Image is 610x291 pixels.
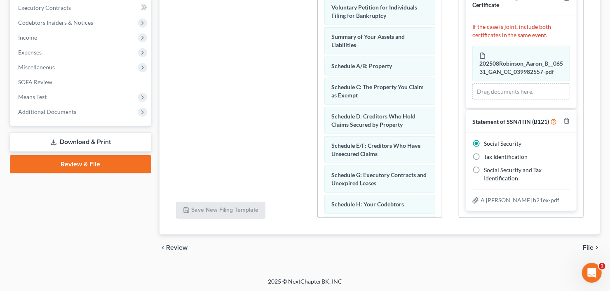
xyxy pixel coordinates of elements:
span: Voluntary Petition for Individuals Filing for Bankruptcy [331,4,417,19]
div: Drag documents here. [472,83,570,100]
a: SOFA Review [12,75,151,90]
span: Tax Identification [484,153,528,160]
span: 202508Robinson_Aaron_B__06531_GAN_CC_039982557-pdf [479,60,563,75]
span: Schedule H: Your Codebtors [331,201,404,208]
span: Expenses [18,49,42,56]
a: Executory Contracts [12,0,151,15]
button: chevron_left Review [160,244,196,251]
p: If the case is joint, include both certificates in the same event. [472,23,570,39]
span: 1 [599,263,605,270]
i: chevron_right [594,244,600,251]
span: Social Security and Tax Identification [484,166,542,182]
span: Schedule G: Executory Contracts and Unexpired Leases [331,171,427,187]
i: chevron_left [160,244,166,251]
span: Executory Contracts [18,4,71,11]
a: Download & Print [10,132,151,152]
span: Income [18,34,37,41]
span: Schedule A/B: Property [331,62,392,69]
span: File [583,244,594,251]
span: Miscellaneous [18,64,55,71]
span: Summary of Your Assets and Liabilities [331,33,405,48]
span: Social Security [484,140,521,147]
button: Save New Filing Template [176,202,265,219]
span: Schedule E/F: Creditors Who Have Unsecured Claims [331,142,420,157]
span: Schedule D: Creditors Who Hold Claims Secured by Property [331,113,415,128]
span: Statement of SSN/ITIN (B121) [472,118,549,125]
span: SOFA Review [18,78,52,85]
span: Codebtors Insiders & Notices [18,19,93,26]
span: Schedule C: The Property You Claim as Exempt [331,83,424,99]
iframe: Intercom live chat [582,263,602,283]
a: Review & File [10,155,151,173]
span: Additional Documents [18,108,76,115]
span: A [PERSON_NAME] b21ex-pdf [481,196,559,203]
span: Review [166,244,188,251]
span: Means Test [18,93,47,100]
